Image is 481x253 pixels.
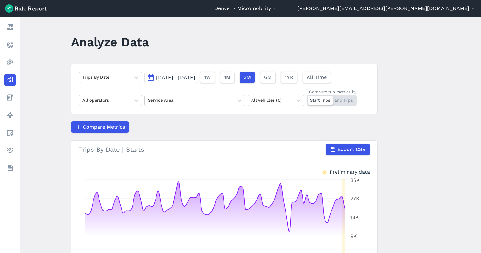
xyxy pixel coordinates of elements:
[281,72,297,83] button: 1YR
[200,72,215,83] button: 1W
[285,74,293,81] span: 1YR
[4,57,16,68] a: Heatmaps
[350,195,359,201] tspan: 27K
[350,214,359,220] tspan: 18K
[337,146,366,153] span: Export CSV
[4,74,16,86] a: Analyze
[260,72,276,83] button: 6M
[350,233,357,239] tspan: 9K
[4,127,16,138] a: Areas
[297,5,476,12] button: [PERSON_NAME][EMAIL_ADDRESS][PERSON_NAME][DOMAIN_NAME]
[240,72,255,83] button: 3M
[264,74,272,81] span: 6M
[350,177,360,183] tspan: 36K
[79,144,370,155] div: Trips By Date | Starts
[4,21,16,33] a: Report
[4,92,16,103] a: Fees
[307,74,327,81] span: All Time
[244,74,251,81] span: 3M
[220,72,235,83] button: 1M
[4,39,16,50] a: Realtime
[71,121,129,133] button: Compare Metrics
[326,144,370,155] button: Export CSV
[83,123,125,131] span: Compare Metrics
[214,5,278,12] button: Denver - Micromobility
[224,74,230,81] span: 1M
[144,72,197,83] button: [DATE]—[DATE]
[204,74,211,81] span: 1W
[156,75,195,81] span: [DATE]—[DATE]
[4,110,16,121] a: Policy
[307,89,357,95] div: *Compute trip metrics by
[330,168,370,175] div: Preliminary data
[71,33,149,51] h1: Analyze Data
[4,145,16,156] a: Health
[303,72,331,83] button: All Time
[5,4,47,13] img: Ride Report
[4,162,16,174] a: Datasets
